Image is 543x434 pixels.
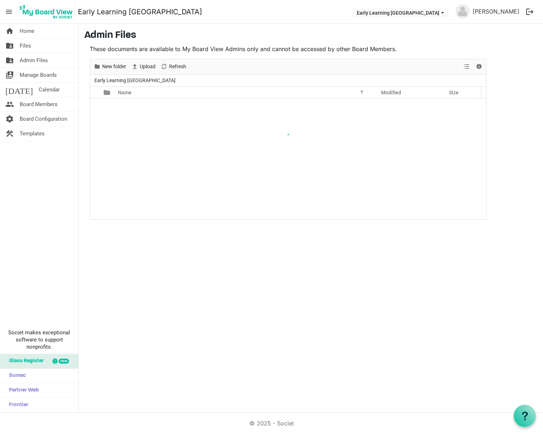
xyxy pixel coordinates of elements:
img: no-profile-picture.svg [455,4,470,19]
span: Partner Web [5,383,39,398]
div: new [59,359,69,364]
h3: Admin Files [84,30,537,42]
img: My Board View Logo [18,3,75,21]
a: My Board View Logo [18,3,78,21]
span: settings [5,112,14,126]
span: Admin Files [20,53,48,68]
span: menu [2,5,16,19]
span: switch_account [5,68,14,82]
p: These documents are available to My Board View Admins only and cannot be accessed by other Board ... [90,45,487,53]
span: people [5,97,14,111]
span: Sumac [5,369,26,383]
span: Frontier [5,398,28,412]
span: Manage Boards [20,68,57,82]
span: Glass Register [5,354,44,368]
a: © 2025 - Societ [250,420,294,427]
a: [PERSON_NAME] [470,4,522,19]
button: logout [522,4,537,19]
span: Calendar [39,83,60,97]
span: folder_shared [5,53,14,68]
span: folder_shared [5,39,14,53]
span: home [5,24,14,38]
span: Files [20,39,31,53]
a: Early Learning [GEOGRAPHIC_DATA] [78,5,202,19]
span: Board Members [20,97,58,111]
span: Societ makes exceptional software to support nonprofits. [3,329,75,350]
span: Templates [20,126,45,141]
span: Board Configuration [20,112,67,126]
span: [DATE] [5,83,33,97]
button: Early Learning Shelby County dropdownbutton [352,8,449,18]
span: construction [5,126,14,141]
span: Home [20,24,34,38]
